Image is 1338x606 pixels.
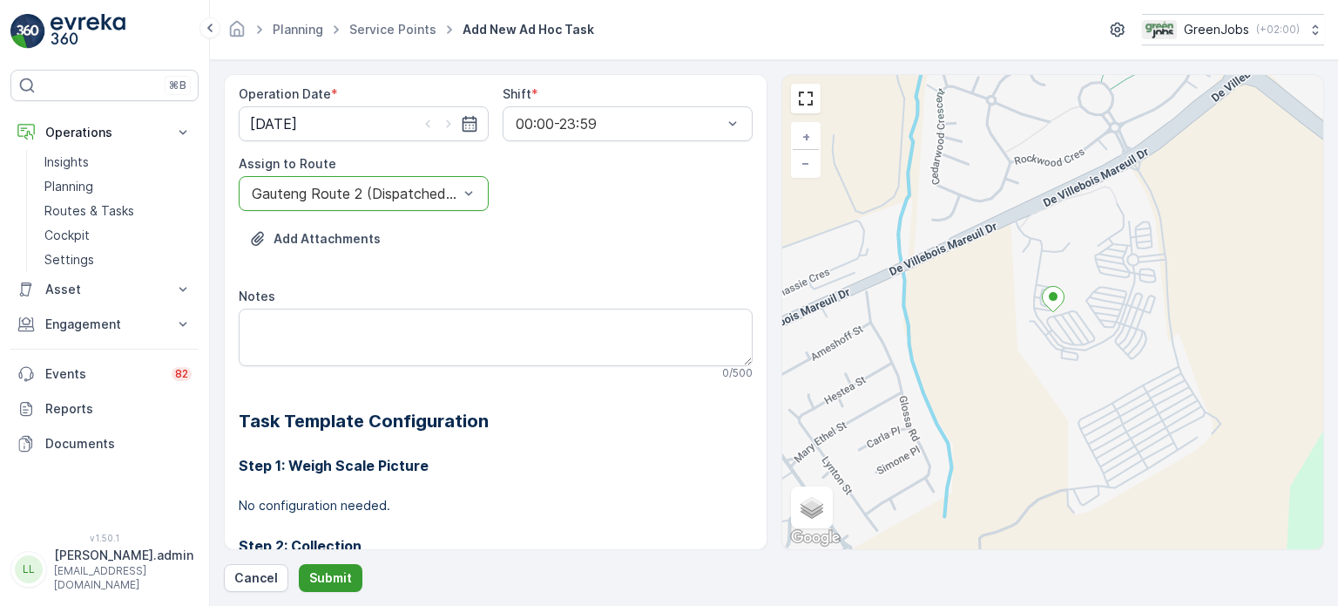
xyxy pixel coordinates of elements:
[10,392,199,426] a: Reports
[1142,14,1324,45] button: GreenJobs(+02:00)
[239,86,331,101] label: Operation Date
[239,156,336,171] label: Assign to Route
[45,316,164,333] p: Engagement
[224,564,288,592] button: Cancel
[45,365,161,383] p: Events
[503,86,531,101] label: Shift
[239,535,753,556] h3: Step 2: Collection
[273,22,323,37] a: Planning
[793,488,831,527] a: Layers
[239,106,489,141] input: dd/mm/yyyy
[10,307,199,342] button: Engagement
[37,199,199,223] a: Routes & Tasks
[45,400,192,418] p: Reports
[54,564,193,592] p: [EMAIL_ADDRESS][DOMAIN_NAME]
[239,289,275,303] label: Notes
[722,366,753,380] p: 0 / 500
[37,150,199,174] a: Insights
[793,150,819,176] a: Zoom Out
[37,248,199,272] a: Settings
[787,527,844,549] a: Open this area in Google Maps (opens a new window)
[1184,21,1249,38] p: GreenJobs
[10,272,199,307] button: Asset
[1142,20,1177,39] img: Green_Jobs_Logo.png
[239,455,753,476] h3: Step 1: Weigh Scale Picture
[10,115,199,150] button: Operations
[15,555,43,583] div: LL
[227,26,247,41] a: Homepage
[169,78,186,92] p: ⌘B
[274,230,381,248] p: Add Attachments
[45,435,192,453] p: Documents
[44,178,93,195] p: Planning
[234,569,278,587] p: Cancel
[801,155,810,170] span: −
[10,357,199,392] a: Events82
[51,14,125,49] img: logo_light-DOdMpM7g.png
[802,129,810,144] span: +
[239,225,391,253] button: Upload File
[1256,23,1300,37] p: ( +02:00 )
[239,497,753,514] p: No configuration needed.
[44,251,94,269] p: Settings
[349,22,436,37] a: Service Points
[54,547,193,564] p: [PERSON_NAME].admin
[793,85,819,112] a: View Fullscreen
[44,227,90,244] p: Cockpit
[239,408,753,434] h2: Task Template Configuration
[309,569,352,587] p: Submit
[37,223,199,248] a: Cockpit
[787,527,844,549] img: Google
[45,124,164,141] p: Operations
[793,124,819,150] a: Zoom In
[10,426,199,461] a: Documents
[10,14,45,49] img: logo
[10,533,199,543] span: v 1.50.1
[44,202,134,220] p: Routes & Tasks
[10,547,199,592] button: LL[PERSON_NAME].admin[EMAIL_ADDRESS][DOMAIN_NAME]
[299,564,362,592] button: Submit
[37,174,199,199] a: Planning
[45,281,164,298] p: Asset
[175,367,188,381] p: 82
[459,21,598,38] span: Add New Ad Hoc Task
[44,153,89,171] p: Insights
